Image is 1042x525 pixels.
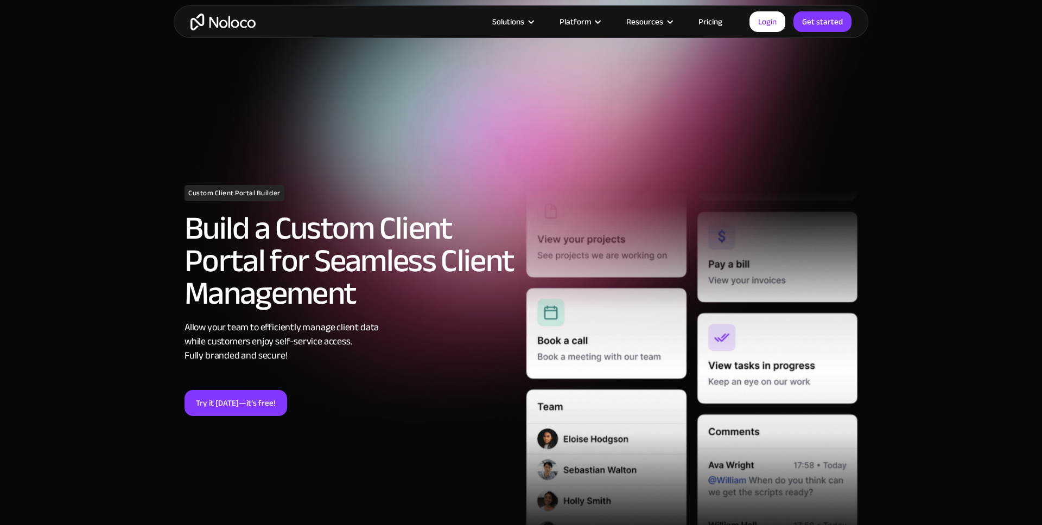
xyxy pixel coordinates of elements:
div: Resources [613,15,685,29]
a: Login [749,11,785,32]
div: Solutions [492,15,524,29]
div: Platform [546,15,613,29]
h2: Build a Custom Client Portal for Seamless Client Management [185,212,516,310]
a: Get started [793,11,852,32]
a: home [190,14,256,30]
h1: Custom Client Portal Builder [185,185,284,201]
div: Platform [560,15,591,29]
div: Solutions [479,15,546,29]
div: Allow your team to efficiently manage client data while customers enjoy self-service access. Full... [185,321,516,363]
a: Try it [DATE]—it’s free! [185,390,287,416]
div: Resources [626,15,663,29]
a: Pricing [685,15,736,29]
